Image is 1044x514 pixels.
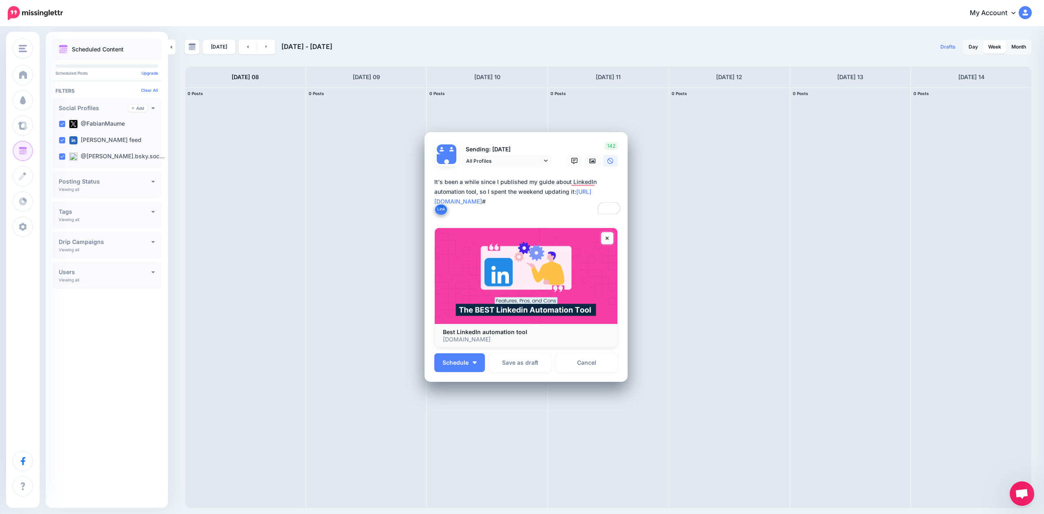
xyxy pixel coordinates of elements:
button: Link [434,203,448,215]
span: Schedule [442,360,469,366]
textarea: To enrich screen reader interactions, please activate Accessibility in Grammarly extension settings [434,177,622,216]
a: Cancel [555,353,618,372]
img: user_default_image.png [447,144,456,154]
p: Sending: [DATE] [462,145,552,154]
span: 142 [605,142,618,150]
img: user_default_image.png [437,154,456,174]
button: Schedule [434,353,485,372]
b: Best LinkedIn automation tool [443,328,527,335]
img: Best LinkedIn automation tool [435,228,617,324]
div: It's been a while since I published my guide about LinkedIn automation tool, so I spent the weeke... [434,177,622,206]
p: [DOMAIN_NAME] [443,336,609,343]
span: All Profiles [466,157,542,165]
img: arrow-down-white.png [473,361,477,364]
button: Save as draft [489,353,551,372]
a: All Profiles [462,155,552,167]
img: user_default_image.png [437,144,447,154]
